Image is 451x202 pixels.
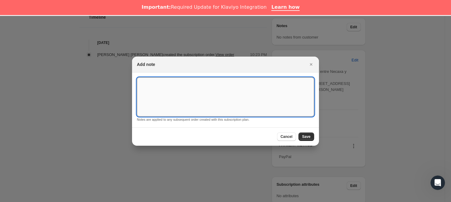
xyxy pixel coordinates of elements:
span: Cancel [281,134,292,139]
div: Required Update for Klaviyo Integration [142,4,266,10]
small: Notes are applied to any subsequent order created with this subscription plan. [137,118,249,121]
h2: Add note [137,61,155,67]
span: Save [302,134,311,139]
iframe: Intercom live chat [430,176,445,190]
button: Cancel [277,132,296,141]
button: Save [298,132,314,141]
a: Learn how [271,4,300,11]
button: Close [307,60,315,69]
b: Important: [142,4,171,10]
